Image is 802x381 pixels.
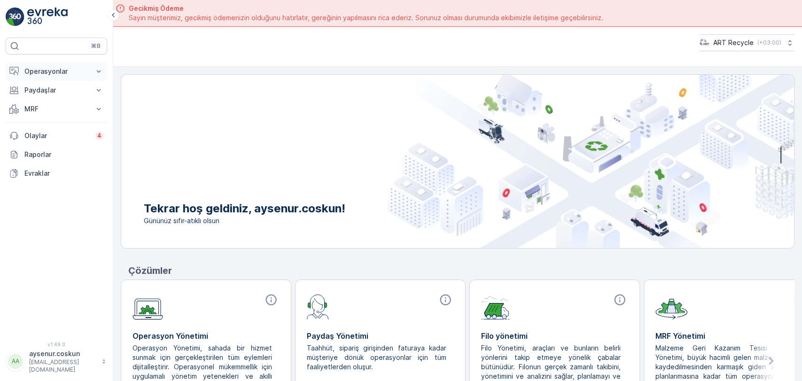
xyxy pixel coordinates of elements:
p: Taahhüt, sipariş girişinden faturaya kadar müşteriye dönük operasyonlar için tüm faaliyetlerden o... [307,343,446,372]
img: module-icon [307,293,329,319]
div: AA [8,354,23,369]
img: module-icon [655,293,687,319]
a: Raporlar [6,145,107,164]
p: Olaylar [24,131,90,140]
p: Filo yönetimi [481,330,628,342]
button: Operasyonlar [6,62,107,81]
p: ( +03:00 ) [757,39,781,47]
span: v 1.49.0 [6,342,107,347]
button: ART Recycle(+03:00) [699,34,794,51]
img: image_23.png [699,38,709,48]
p: Raporlar [24,150,103,159]
img: logo [6,8,24,26]
span: Gününüz sıfır-atıklı olsun [144,216,345,225]
button: MRF [6,100,107,118]
a: Evraklar [6,164,107,183]
p: aysenur.coskun [29,349,97,358]
p: Tekrar hoş geldiniz, aysenur.coskun! [144,201,345,216]
a: Olaylar4 [6,126,107,145]
p: Operasyonlar [24,67,88,76]
p: ART Recycle [713,38,754,47]
p: Operasyon Yönetimi [132,330,280,342]
img: module-icon [481,293,510,319]
p: MRF [24,104,88,114]
span: Sayın müşterimiz, gecikmiş ödemenizin olduğunu hatırlatır, gereğinin yapılmasını rica ederiz. Sor... [129,13,603,23]
button: AAaysenur.coskun[EMAIL_ADDRESS][DOMAIN_NAME] [6,349,107,373]
p: 4 [97,132,101,140]
p: ⌘B [91,42,101,50]
p: Evraklar [24,169,103,178]
img: city illustration [388,75,794,248]
p: [EMAIL_ADDRESS][DOMAIN_NAME] [29,358,97,373]
p: Paydaş Yönetimi [307,330,454,342]
p: Çözümler [128,264,794,278]
button: Paydaşlar [6,81,107,100]
img: module-icon [132,293,163,320]
img: logo_light-DOdMpM7g.png [27,8,68,26]
span: Gecikmiş Ödeme [129,4,603,13]
p: Paydaşlar [24,86,88,95]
